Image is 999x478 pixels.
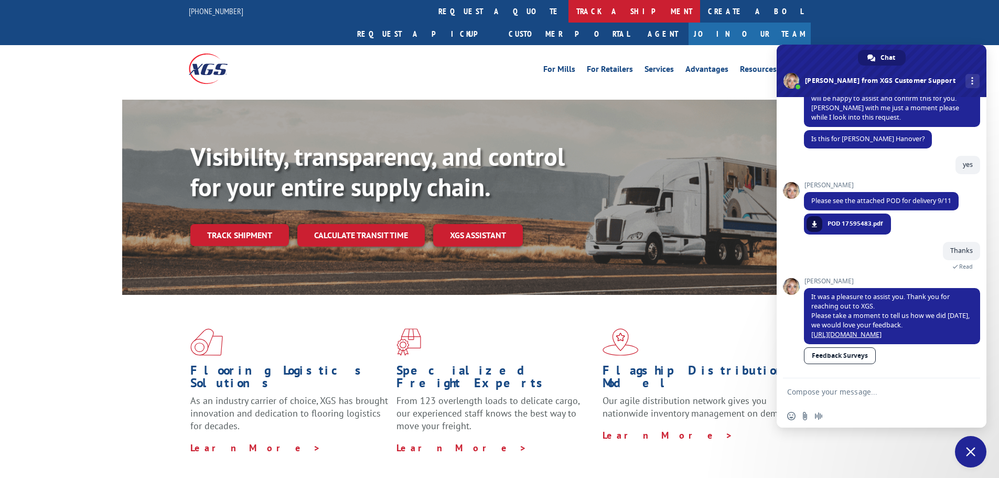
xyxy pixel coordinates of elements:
b: Visibility, transparency, and control for your entire supply chain. [190,140,565,203]
img: xgs-icon-focused-on-flooring-red [396,328,421,356]
span: Thanks [950,246,973,255]
a: Feedback Surveys [804,347,876,364]
div: Chat [858,50,906,66]
a: Agent [637,23,689,45]
a: Resources [740,65,777,77]
a: Advantages [685,65,728,77]
h1: Flooring Logistics Solutions [190,364,389,395]
a: Learn More > [190,442,321,454]
span: As an industry carrier of choice, XGS has brought innovation and dedication to flooring logistics... [190,395,388,432]
a: For Retailers [587,65,633,77]
a: XGS ASSISTANT [433,224,523,247]
img: xgs-icon-total-supply-chain-intelligence-red [190,328,223,356]
span: Read [959,263,973,270]
a: Services [644,65,674,77]
a: Customer Portal [501,23,637,45]
p: From 123 overlength loads to delicate cargo, our experienced staff knows the best way to move you... [396,395,595,441]
a: [URL][DOMAIN_NAME] [811,330,882,339]
span: [PERSON_NAME] [804,182,959,189]
a: Calculate transit time [297,224,425,247]
h1: Flagship Distribution Model [603,364,801,395]
a: [PHONE_NUMBER] [189,6,243,16]
h1: Specialized Freight Experts [396,364,595,395]
span: Good Morning! Thank You for contacting Xpress Global Systems. My name is [PERSON_NAME] and I will... [811,75,968,122]
span: Insert an emoji [787,412,796,420]
span: Please see the attached POD for delivery 9/11 [811,196,951,205]
a: Join Our Team [689,23,811,45]
span: POD 17595483.pdf [828,219,883,228]
a: Track shipment [190,224,289,246]
span: Audio message [814,412,823,420]
div: Close chat [955,436,986,468]
a: Learn More > [603,429,733,441]
a: Request a pickup [349,23,501,45]
div: More channels [965,74,980,88]
span: Chat [880,50,895,66]
span: Is this for [PERSON_NAME] Hanover? [811,134,925,143]
span: It was a pleasure to assist you. Thank you for reaching out to XGS. Please take a moment to tell ... [811,292,970,339]
textarea: Compose your message... [787,387,953,397]
span: [PERSON_NAME] [804,278,980,285]
span: Our agile distribution network gives you nationwide inventory management on demand. [603,395,796,419]
span: yes [963,160,973,169]
span: Send a file [801,412,809,420]
a: For Mills [543,65,575,77]
a: Learn More > [396,442,527,454]
img: xgs-icon-flagship-distribution-model-red [603,328,639,356]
